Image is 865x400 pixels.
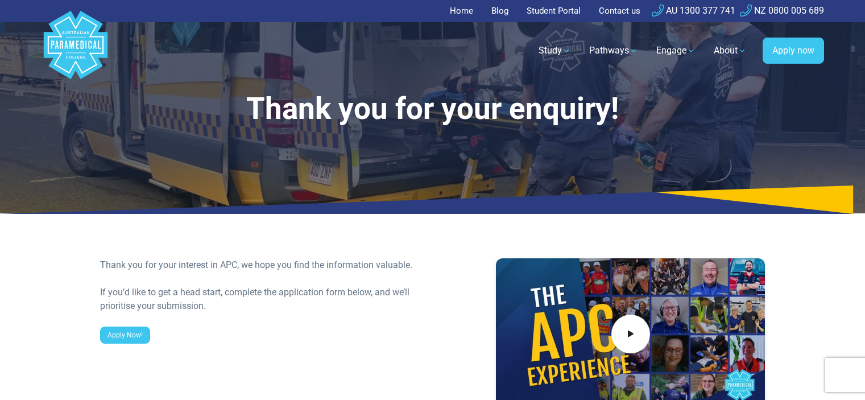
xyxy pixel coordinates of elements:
[100,286,426,313] div: If you’d like to get a head start, complete the application form below, and we’ll prioritise your...
[649,35,702,67] a: Engage
[100,91,765,127] h1: Thank you for your enquiry!
[652,5,735,16] a: AU 1300 377 741
[707,35,754,67] a: About
[100,258,426,272] div: Thank you for your interest in APC, we hope you find the information valuable.
[740,5,824,16] a: NZ 0800 005 689
[532,35,578,67] a: Study
[42,22,110,80] a: Australian Paramedical College
[582,35,645,67] a: Pathways
[763,38,824,64] a: Apply now
[100,327,150,344] a: Apply Now!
